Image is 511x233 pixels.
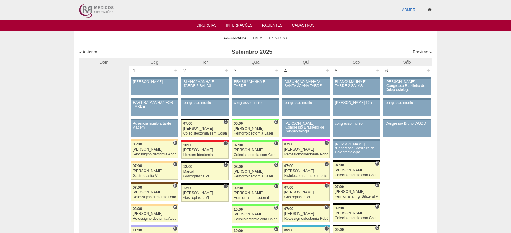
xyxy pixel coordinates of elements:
[333,182,380,184] div: Key: Blanc
[181,185,229,202] a: C 13:00 [PERSON_NAME] Gastroplastia VL
[133,80,176,84] div: [PERSON_NAME]
[131,225,178,227] div: Key: Christóvão da Gama
[375,161,379,166] span: Consultório
[335,211,379,215] div: [PERSON_NAME]
[274,66,279,74] div: +
[269,36,287,40] a: Exportar
[131,184,178,201] a: H 07:00 [PERSON_NAME] Retossigmoidectomia Robótica
[282,98,330,100] div: Key: Aviso
[274,184,278,189] span: Consultório
[129,66,139,75] div: 1
[183,196,227,200] div: Gastroplastia VL
[131,77,178,79] div: Key: Aviso
[173,183,177,188] span: Hospital
[133,190,177,194] div: [PERSON_NAME]
[180,58,230,66] th: Ter
[131,100,178,116] a: BARTIRA MANHÃ/ IFOR TARDE
[223,162,228,167] span: Consultório
[292,23,315,29] a: Cadastros
[285,80,328,88] div: ASSUNÇÃO MANHÃ/ SANTA JOANA TARDE
[224,36,246,40] a: Calendário
[79,58,129,66] th: Dom
[284,190,328,194] div: [PERSON_NAME]
[426,66,431,74] div: +
[181,183,229,185] div: Key: Blanc
[234,207,243,212] span: 10:00
[133,152,177,156] div: Retossigmoidectomia Abdominal VL
[333,100,380,116] a: [PERSON_NAME] 12h
[183,148,227,152] div: [PERSON_NAME]
[274,205,278,210] span: Consultório
[333,225,380,226] div: Key: Blanc
[133,212,177,216] div: [PERSON_NAME]
[333,160,380,162] div: Key: Blanc
[262,23,282,29] a: Pacientes
[333,205,380,222] a: C 08:00 [PERSON_NAME] Colecistectomia com Colangiografia VL
[184,101,227,105] div: congresso murilo
[131,161,178,163] div: Key: Bartira
[284,228,294,232] span: 09:00
[234,132,278,136] div: Hemorroidectomia Laser
[335,185,344,189] span: 07:00
[335,122,378,126] div: congresso murilo
[386,101,429,105] div: congresso murilo
[383,100,431,116] a: congresso murilo
[173,162,177,167] span: Hospital
[335,101,378,105] div: [PERSON_NAME] 12h
[183,127,227,131] div: [PERSON_NAME]
[131,119,178,120] div: Key: Aviso
[284,217,328,221] div: Retossigmoidectomia Robótica
[133,195,177,199] div: Retossigmoidectomia Robótica
[333,184,380,200] a: C 07:00 [PERSON_NAME] Herniorrafia Ing. Bilateral VL
[232,204,279,206] div: Key: Brasil
[234,121,243,126] span: 06:00
[282,182,330,184] div: Key: Assunção
[281,58,331,66] th: Qui
[413,49,432,54] a: Próximo »
[333,120,380,137] a: congresso murilo
[133,101,176,109] div: BARTIRA MANHÃ/ IFOR TARDE
[383,120,431,137] a: Congresso Bruno WGDD
[183,164,193,169] span: 12:00
[131,139,178,141] div: Key: Bartira
[284,185,294,190] span: 07:00
[383,77,431,79] div: Key: Aviso
[232,185,279,202] a: C 09:00 [PERSON_NAME] Herniorrafia Incisional
[184,80,227,88] div: BLANC/ MANHÃ E TARDE 2 SALAS
[274,162,278,167] span: Consultório
[133,174,177,178] div: Gastroplastia VL
[224,66,229,74] div: +
[282,77,330,79] div: Key: Aviso
[284,142,294,146] span: 07:00
[284,169,328,173] div: [PERSON_NAME]
[333,203,380,205] div: Key: Blanc
[234,174,278,178] div: Hemorroidectomia Laser
[383,98,431,100] div: Key: Aviso
[333,98,380,100] div: Key: Aviso
[173,205,177,209] span: Hospital
[223,120,228,124] span: Consultório
[181,120,229,137] a: C 07:00 [PERSON_NAME] Colecistectomia sem Colangiografia VL
[282,141,330,158] a: H 07:00 [PERSON_NAME] Retossigmoidectomia Robótica
[335,190,379,194] div: [PERSON_NAME]
[79,49,97,54] a: « Anterior
[386,80,429,92] div: [PERSON_NAME] /Congresso Brasileiro de Coloproctologia
[223,184,228,189] span: Consultório
[232,163,279,180] a: C 08:00 [PERSON_NAME] Hemorroidectomia Laser
[232,206,279,223] a: C 10:00 [PERSON_NAME] Colecistectomia com Colangiografia VL
[173,66,178,74] div: +
[333,139,380,141] div: Key: Aviso
[181,77,229,79] div: Key: Aviso
[230,66,240,75] div: 3
[335,228,344,232] span: 09:00
[133,164,142,168] span: 07:00
[232,142,279,159] a: C 07:00 [PERSON_NAME] Colecistectomia com Colangiografia VL
[335,195,379,199] div: Herniorrafia Ing. Bilateral VL
[234,148,278,152] div: [PERSON_NAME]
[234,153,278,157] div: Colecistectomia com Colangiografia VL
[181,163,229,180] a: C 12:00 Marcal Gastroplastia VL
[335,163,344,167] span: 07:00
[335,173,379,177] div: Colecistectomia com Colangiografia VL
[234,229,243,233] span: 10:00
[325,66,330,74] div: +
